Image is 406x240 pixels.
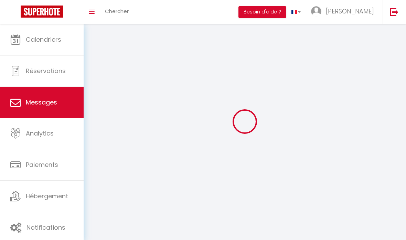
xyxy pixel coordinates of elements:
[21,6,63,18] img: Super Booking
[26,35,61,44] span: Calendriers
[26,223,65,232] span: Notifications
[105,8,129,15] span: Chercher
[326,7,374,16] span: [PERSON_NAME]
[26,160,58,169] span: Paiements
[26,192,68,200] span: Hébergement
[390,8,398,16] img: logout
[26,98,57,107] span: Messages
[26,67,66,75] span: Réservations
[6,3,26,23] button: Ouvrir le widget de chat LiveChat
[238,6,286,18] button: Besoin d'aide ?
[311,6,321,17] img: ...
[26,129,54,138] span: Analytics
